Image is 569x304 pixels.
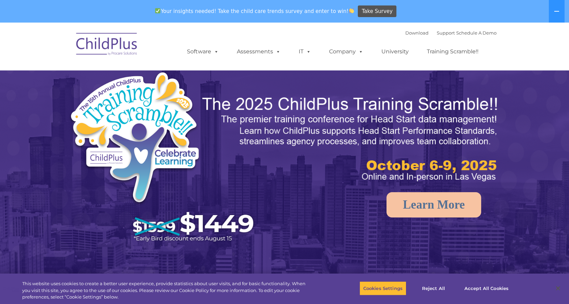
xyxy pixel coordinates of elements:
[461,281,512,295] button: Accept All Cookies
[95,73,124,78] span: Phone number
[420,45,485,58] a: Training Scramble!!
[358,5,396,17] a: Take Survey
[360,281,406,295] button: Cookies Settings
[349,8,354,13] img: 👏
[180,45,226,58] a: Software
[456,30,497,36] a: Schedule A Demo
[375,45,416,58] a: University
[405,30,497,36] font: |
[95,45,116,50] span: Last name
[230,45,287,58] a: Assessments
[437,30,455,36] a: Support
[73,28,141,62] img: ChildPlus by Procare Solutions
[292,45,318,58] a: IT
[412,281,455,295] button: Reject All
[405,30,429,36] a: Download
[362,5,393,17] span: Take Survey
[155,8,160,13] img: ✅
[22,280,313,301] div: This website uses cookies to create a better user experience, provide statistics about user visit...
[152,4,357,18] span: Your insights needed! Take the child care trends survey and enter to win!
[322,45,370,58] a: Company
[551,281,566,296] button: Close
[387,192,481,217] a: Learn More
